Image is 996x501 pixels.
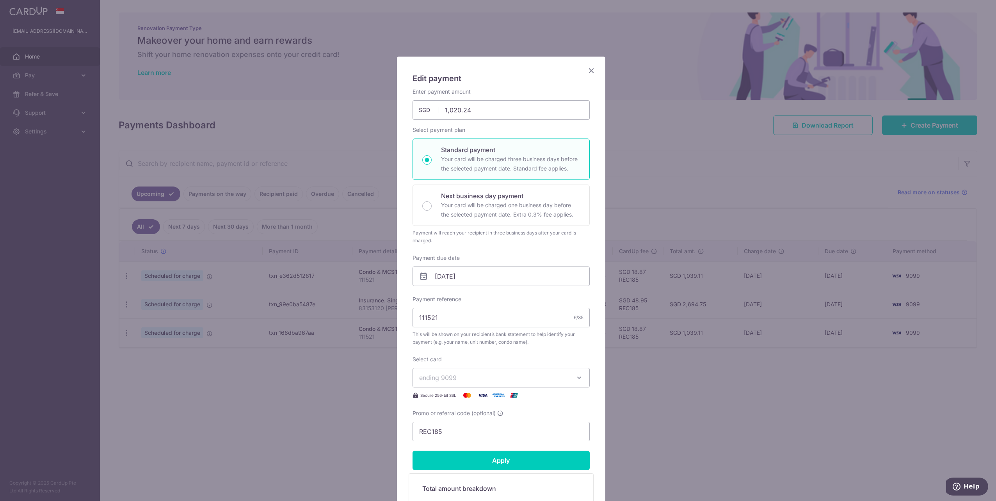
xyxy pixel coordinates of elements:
span: ending 9099 [419,374,457,382]
button: Close [587,66,596,75]
p: Standard payment [441,145,580,155]
span: SGD [419,106,439,114]
h5: Edit payment [413,72,590,85]
input: DD / MM / YYYY [413,266,590,286]
iframe: Opens a widget where you can find more information [946,478,988,497]
button: ending 9099 [413,368,590,387]
p: Your card will be charged three business days before the selected payment date. Standard fee appl... [441,155,580,173]
img: Mastercard [459,391,475,400]
span: Secure 256-bit SSL [420,392,456,398]
img: American Express [491,391,506,400]
label: Payment due date [413,254,460,262]
div: Payment will reach your recipient in three business days after your card is charged. [413,229,590,245]
input: 0.00 [413,100,590,120]
label: Payment reference [413,295,461,303]
img: Visa [475,391,491,400]
input: Apply [413,451,590,470]
label: Select payment plan [413,126,465,134]
label: Select card [413,355,442,363]
span: Promo or referral code (optional) [413,409,496,417]
h5: Total amount breakdown [422,484,580,493]
span: This will be shown on your recipient’s bank statement to help identify your payment (e.g. your na... [413,330,590,346]
p: Your card will be charged one business day before the selected payment date. Extra 0.3% fee applies. [441,201,580,219]
p: Next business day payment [441,191,580,201]
label: Enter payment amount [413,88,471,96]
img: UnionPay [506,391,522,400]
div: 6/35 [574,314,583,322]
